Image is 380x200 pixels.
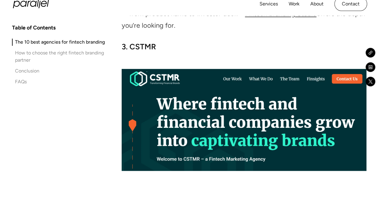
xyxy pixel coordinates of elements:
[15,67,39,75] div: Conclusion
[12,67,107,75] a: Conclusion
[12,38,107,46] a: The 10 best agencies for fintech branding
[15,38,105,46] div: The 10 best agencies for fintech branding
[12,78,107,85] a: FAQs
[122,69,366,171] img: CSTMR
[122,42,156,51] strong: 3. CSTMR
[12,24,56,31] h4: Table of Contents
[15,49,107,64] div: How to choose the right fintech branding partner
[15,78,27,85] div: FAQs
[12,49,107,64] a: How to choose the right fintech branding partner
